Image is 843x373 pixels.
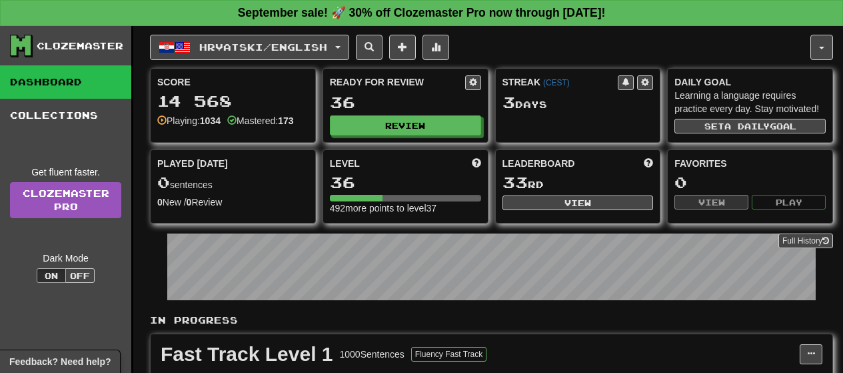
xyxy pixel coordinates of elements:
span: Open feedback widget [9,355,111,368]
button: Search sentences [356,35,383,60]
button: Off [65,268,95,283]
div: Mastered: [227,114,294,127]
div: 1000 Sentences [340,348,405,361]
strong: 1034 [200,115,221,126]
button: More stats [422,35,449,60]
button: Seta dailygoal [674,119,826,133]
a: ClozemasterPro [10,182,121,218]
div: 36 [330,174,481,191]
div: Playing: [157,114,221,127]
span: Level [330,157,360,170]
div: Clozemaster [37,39,123,53]
div: sentences [157,174,309,192]
span: Leaderboard [502,157,575,170]
button: Play [752,195,826,210]
span: a daily [724,121,770,131]
div: New / Review [157,196,309,209]
button: View [502,196,654,210]
span: 0 [157,173,170,192]
span: Score more points to level up [472,157,481,170]
a: (CEST) [543,78,570,87]
button: Add sentence to collection [389,35,416,60]
strong: September sale! 🚀 30% off Clozemaster Pro now through [DATE]! [238,6,606,19]
div: Favorites [674,157,826,170]
button: View [674,195,748,210]
div: Get fluent faster. [10,165,121,179]
strong: 0 [157,197,163,208]
button: Full History [778,234,833,248]
button: Fluency Fast Track [411,347,486,362]
div: 492 more points to level 37 [330,202,481,215]
span: Hrvatski / English [199,41,327,53]
div: Daily Goal [674,75,826,89]
button: Hrvatski/English [150,35,349,60]
div: Fast Track Level 1 [161,344,333,364]
button: On [37,268,66,283]
div: Streak [502,75,618,89]
strong: 0 [187,197,192,208]
div: rd [502,174,654,192]
span: This week in points, UTC [644,157,653,170]
div: 0 [674,174,826,191]
span: 3 [502,93,515,111]
div: Ready for Review [330,75,465,89]
div: 14 568 [157,93,309,109]
div: Day s [502,94,654,111]
div: 36 [330,94,481,111]
div: Dark Mode [10,252,121,265]
div: Learning a language requires practice every day. Stay motivated! [674,89,826,115]
span: Played [DATE] [157,157,228,170]
div: Score [157,75,309,89]
span: 33 [502,173,528,192]
button: Review [330,115,481,135]
strong: 173 [278,115,293,126]
p: In Progress [150,314,833,327]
